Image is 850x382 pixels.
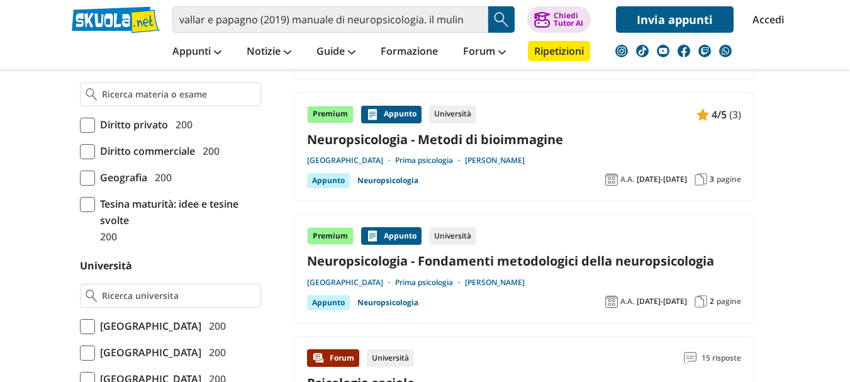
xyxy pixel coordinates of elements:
a: Invia appunti [616,6,734,33]
span: 200 [204,344,226,361]
span: 200 [95,228,117,245]
a: Neuropsicologia - Metodi di bioimmagine [307,131,741,148]
div: Chiedi Tutor AI [554,12,583,27]
span: [DATE]-[DATE] [637,296,687,306]
div: Premium [307,106,354,123]
div: Forum [307,349,359,367]
img: twitch [698,45,711,57]
div: Appunto [307,173,350,188]
a: Appunti [169,41,225,64]
a: Forum [460,41,509,64]
span: Geografia [95,169,147,186]
span: 4/5 [712,106,727,123]
span: A.A. [620,174,634,184]
span: 15 risposte [702,349,741,367]
span: A.A. [620,296,634,306]
span: [GEOGRAPHIC_DATA] [95,318,201,334]
a: [GEOGRAPHIC_DATA] [307,155,395,166]
img: Pagine [695,173,707,186]
a: [GEOGRAPHIC_DATA] [307,278,395,288]
a: Formazione [377,41,441,64]
div: Università [367,349,414,367]
a: [PERSON_NAME] [465,278,525,288]
span: 200 [204,318,226,334]
label: Università [80,259,132,272]
a: Neuropsicologia - Fondamenti metodologici della neuropsicologia [307,252,741,269]
a: Prima psicologia [395,155,465,166]
input: Ricerca materia o esame [102,88,255,101]
span: pagine [717,296,741,306]
button: ChiediTutor AI [527,6,591,33]
div: Università [429,106,476,123]
img: Forum contenuto [312,352,325,364]
img: Pagine [695,295,707,308]
a: Ripetizioni [528,41,590,61]
span: Diritto commerciale [95,143,195,159]
span: 200 [198,143,220,159]
img: Appunti contenuto [696,108,709,121]
span: 2 [710,296,714,306]
div: Università [429,227,476,245]
a: Prima psicologia [395,278,465,288]
a: Neuropsicologia [357,295,418,310]
span: pagine [717,174,741,184]
a: Accedi [752,6,779,33]
a: Neuropsicologia [357,173,418,188]
img: facebook [678,45,690,57]
img: Ricerca materia o esame [86,88,98,101]
span: 200 [171,116,193,133]
span: Tesina maturità: idee e tesine svolte [95,196,261,228]
div: Appunto [361,106,422,123]
span: [GEOGRAPHIC_DATA] [95,344,201,361]
img: Anno accademico [605,173,618,186]
span: [DATE]-[DATE] [637,174,687,184]
img: tiktok [636,45,649,57]
img: Ricerca universita [86,289,98,302]
a: [PERSON_NAME] [465,155,525,166]
img: youtube [657,45,669,57]
img: WhatsApp [719,45,732,57]
div: Appunto [361,227,422,245]
input: Ricerca universita [102,289,255,302]
span: 200 [150,169,172,186]
img: Anno accademico [605,295,618,308]
a: Guide [313,41,359,64]
input: Cerca appunti, riassunti o versioni [172,6,488,33]
img: Commenti lettura [684,352,696,364]
img: Cerca appunti, riassunti o versioni [492,10,511,29]
span: Diritto privato [95,116,168,133]
div: Premium [307,227,354,245]
a: Notizie [243,41,294,64]
img: Appunti contenuto [366,108,379,121]
button: Search Button [488,6,515,33]
span: 3 [710,174,714,184]
img: instagram [615,45,628,57]
img: Appunti contenuto [366,230,379,242]
div: Appunto [307,295,350,310]
span: (3) [729,106,741,123]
